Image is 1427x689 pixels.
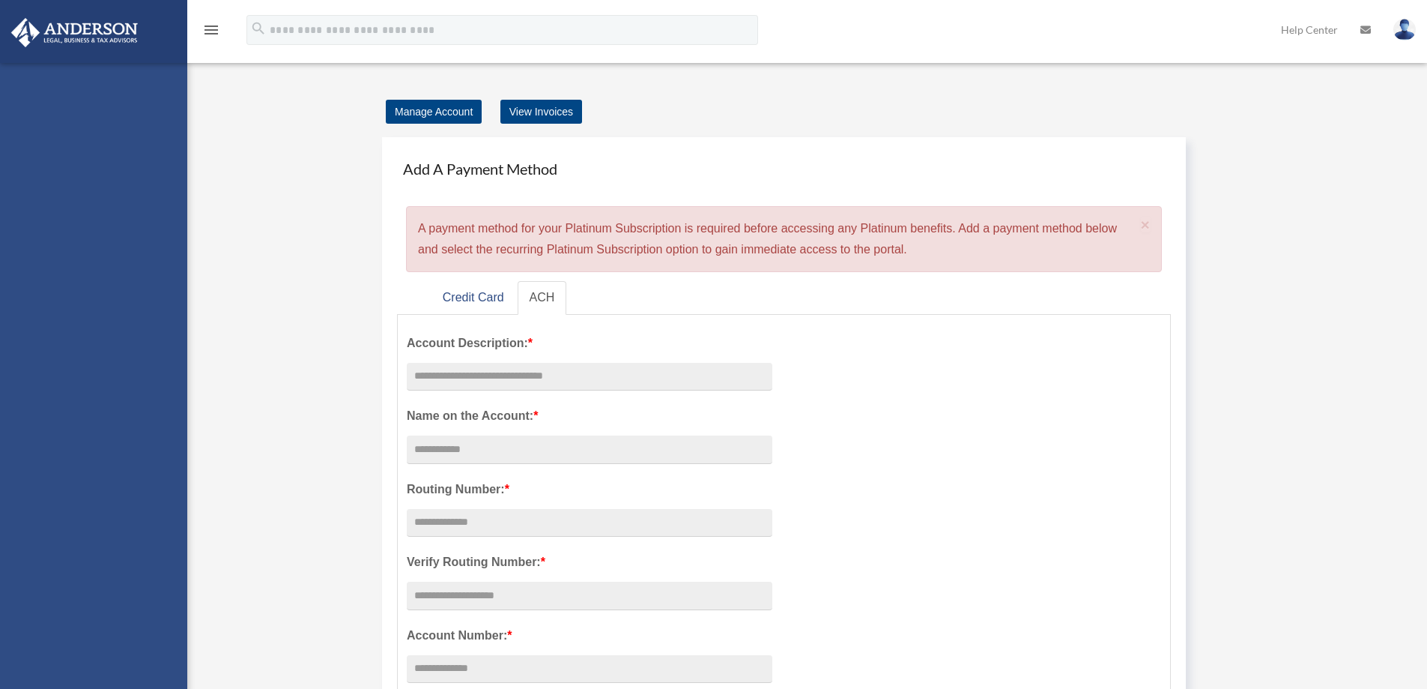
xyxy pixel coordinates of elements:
label: Verify Routing Number: [407,552,772,573]
span: × [1141,216,1151,233]
a: View Invoices [500,100,582,124]
img: Anderson Advisors Platinum Portal [7,18,142,47]
a: menu [202,26,220,39]
label: Account Description: [407,333,772,354]
button: Close [1141,217,1151,232]
a: Credit Card [431,281,516,315]
i: search [250,20,267,37]
img: User Pic [1393,19,1416,40]
h4: Add A Payment Method [397,152,1171,185]
label: Routing Number: [407,479,772,500]
a: Manage Account [386,100,482,124]
a: ACH [518,281,567,315]
label: Name on the Account: [407,406,772,427]
i: menu [202,21,220,39]
div: A payment method for your Platinum Subscription is required before accessing any Platinum benefit... [406,206,1162,272]
label: Account Number: [407,625,772,646]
